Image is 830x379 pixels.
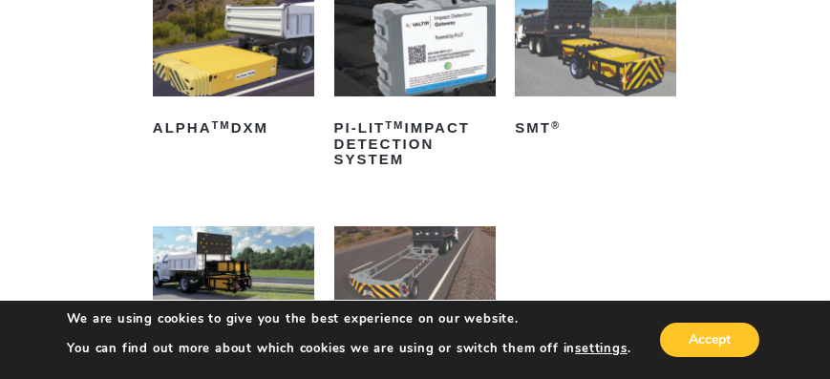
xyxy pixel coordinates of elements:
button: settings [575,340,627,357]
sup: ® [551,119,561,131]
p: We are using cookies to give you the best experience on our website. [67,310,630,327]
h2: SMT [515,114,676,144]
sup: TM [385,119,404,131]
sup: TM [212,119,231,131]
h2: PI-LIT Impact Detection System [334,114,496,176]
h2: ALPHA DXM [153,114,314,144]
button: Accept [660,323,759,357]
a: VORTEQ®M [334,226,496,374]
a: SS180®M [153,226,314,374]
p: You can find out more about which cookies we are using or switch them off in . [67,340,630,357]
